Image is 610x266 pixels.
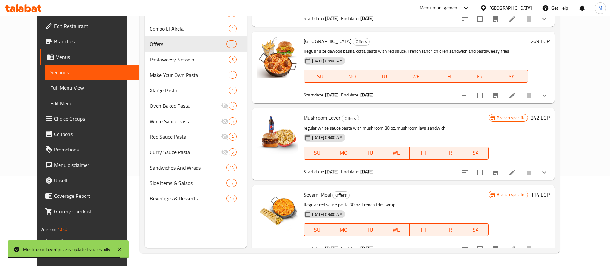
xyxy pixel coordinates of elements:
[50,99,134,107] span: Edit Menu
[333,148,354,158] span: MO
[229,71,237,79] div: items
[357,147,383,160] button: TU
[304,70,336,83] button: SU
[221,102,229,110] svg: Inactive section
[304,47,528,55] p: Regular size dawood basha kofta pasta with red sauce, French ranch chicken sandwich and pastawees...
[537,11,552,27] button: show more
[304,36,351,46] span: [GEOGRAPHIC_DATA]
[370,72,397,81] span: TU
[521,11,537,27] button: delete
[54,38,134,45] span: Branches
[229,87,236,94] span: 4
[257,113,298,154] img: Mushroom Lover
[360,244,374,252] b: [DATE]
[531,37,550,46] h6: 269 EGP
[40,188,139,204] a: Coverage Report
[40,204,139,219] a: Grocery Checklist
[50,84,134,92] span: Full Menu View
[150,87,229,94] span: Xlarge Pasta
[229,148,237,156] div: items
[309,134,345,141] span: [DATE] 09:00 AM
[360,168,374,176] b: [DATE]
[531,190,550,199] h6: 114 EGP
[531,113,550,122] h6: 242 EGP
[304,201,489,209] p: Regular red sauce pasta 30 oz, French fries wrap
[508,15,516,23] a: Edit menu item
[488,11,503,27] button: Branch-specific-item
[150,164,226,171] span: Sandwiches And Wraps
[464,70,496,83] button: FR
[150,133,221,141] span: Red Sauce Pasta
[304,223,330,236] button: SU
[40,49,139,65] a: Menus
[489,5,532,12] div: [GEOGRAPHIC_DATA]
[410,223,436,236] button: TH
[357,223,383,236] button: TU
[304,190,331,199] span: Seyami Meal
[360,91,374,99] b: [DATE]
[368,70,400,83] button: TU
[150,195,226,202] span: Beverages & Desserts
[40,34,139,49] a: Branches
[226,179,237,187] div: items
[229,133,237,141] div: items
[467,72,493,81] span: FR
[462,223,489,236] button: SA
[45,65,139,80] a: Sections
[306,225,328,234] span: SU
[229,56,237,63] div: items
[58,225,68,234] span: 1.0.0
[304,14,324,23] span: Start date:
[400,70,432,83] button: WE
[229,57,236,63] span: 6
[145,191,247,206] div: Beverages & Desserts15
[54,146,134,153] span: Promotions
[40,126,139,142] a: Coupons
[333,225,354,234] span: MO
[145,67,247,83] div: Make Your Own Pasta1
[50,69,134,76] span: Sections
[150,56,229,63] div: Pastaweesy Nossein
[150,40,226,48] span: Offers
[304,113,341,123] span: Mushroom Lover
[221,133,229,141] svg: Inactive section
[412,148,433,158] span: TH
[353,38,369,45] span: Offers
[403,72,429,81] span: WE
[325,91,339,99] b: [DATE]
[439,148,460,158] span: FR
[306,148,328,158] span: SU
[383,147,410,160] button: WE
[360,148,381,158] span: TU
[383,223,410,236] button: WE
[221,148,229,156] svg: Inactive section
[54,22,134,30] span: Edit Restaurant
[257,37,298,78] img: Dawood X Ranch
[227,41,236,47] span: 11
[360,225,381,234] span: TU
[496,70,528,83] button: SA
[229,102,237,110] div: items
[145,83,247,98] div: Xlarge Pasta4
[330,147,357,160] button: MO
[40,111,139,126] a: Choice Groups
[40,142,139,157] a: Promotions
[150,148,221,156] span: Curry Sauce Pasta
[229,87,237,94] div: items
[304,168,324,176] span: Start date:
[537,165,552,180] button: show more
[432,70,464,83] button: TH
[465,225,486,234] span: SA
[145,21,247,36] div: Combo El Akela1
[488,88,503,103] button: Branch-specific-item
[420,4,459,12] div: Menu-management
[465,148,486,158] span: SA
[508,92,516,99] a: Edit menu item
[226,195,237,202] div: items
[488,165,503,180] button: Branch-specific-item
[221,117,229,125] svg: Inactive section
[521,165,537,180] button: delete
[54,130,134,138] span: Coupons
